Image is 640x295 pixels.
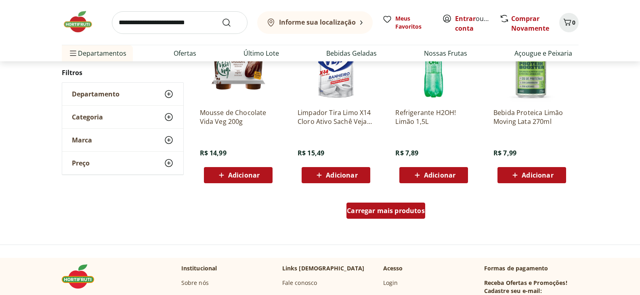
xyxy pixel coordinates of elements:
a: Carregar mais produtos [346,203,425,222]
a: Bebida Proteica Limão Moving Lata 270ml [493,108,570,126]
button: Submit Search [222,18,241,27]
button: Adicionar [497,167,566,183]
a: Criar conta [455,14,499,33]
span: Adicionar [424,172,455,178]
button: Informe sua localização [257,11,373,34]
a: Fale conosco [282,279,317,287]
b: Informe sua localização [279,18,356,27]
span: 0 [572,19,575,26]
span: R$ 7,99 [493,149,516,157]
a: Nossas Frutas [424,48,467,58]
span: Categoria [72,113,103,121]
button: Categoria [62,106,183,128]
a: Entrar [455,14,476,23]
img: Hortifruti [62,264,102,289]
span: Carregar mais produtos [347,207,425,214]
h3: Cadastre seu e-mail: [484,287,542,295]
img: Limpador Tira Limo X14 Cloro Ativo Sachê Veja 400ml [298,25,374,102]
img: Hortifruti [62,10,102,34]
p: Formas de pagamento [484,264,579,272]
span: Meus Favoritos [395,15,432,31]
img: Refrigerante H2OH! Limão 1,5L [395,25,472,102]
button: Adicionar [399,167,468,183]
span: Preço [72,159,90,167]
a: Refrigerante H2OH! Limão 1,5L [395,108,472,126]
button: Adicionar [302,167,370,183]
span: R$ 15,49 [298,149,324,157]
h3: Receba Ofertas e Promoções! [484,279,567,287]
span: Adicionar [522,172,553,178]
a: Login [383,279,398,287]
input: search [112,11,248,34]
button: Menu [68,44,78,63]
span: Departamento [72,90,120,98]
span: Adicionar [228,172,260,178]
span: Adicionar [326,172,357,178]
a: Comprar Novamente [511,14,549,33]
button: Adicionar [204,167,273,183]
a: Mousse de Chocolate Vida Veg 200g [200,108,277,126]
button: Departamento [62,83,183,105]
h2: Filtros [62,65,184,81]
a: Bebidas Geladas [326,48,377,58]
p: Links [DEMOGRAPHIC_DATA] [282,264,365,272]
button: Marca [62,129,183,151]
button: Preço [62,152,183,174]
a: Ofertas [174,48,196,58]
span: Departamentos [68,44,126,63]
span: Marca [72,136,92,144]
a: Sobre nós [181,279,209,287]
a: Meus Favoritos [382,15,432,31]
span: R$ 14,99 [200,149,227,157]
a: Açougue e Peixaria [514,48,572,58]
p: Institucional [181,264,217,272]
img: Mousse de Chocolate Vida Veg 200g [200,25,277,102]
p: Acesso [383,264,403,272]
span: R$ 7,89 [395,149,418,157]
img: Bebida Proteica Limão Moving Lata 270ml [493,25,570,102]
span: ou [455,14,491,33]
a: Limpador Tira Limo X14 Cloro Ativo Sachê Veja 400ml [298,108,374,126]
a: Último Lote [243,48,279,58]
button: Carrinho [559,13,579,32]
